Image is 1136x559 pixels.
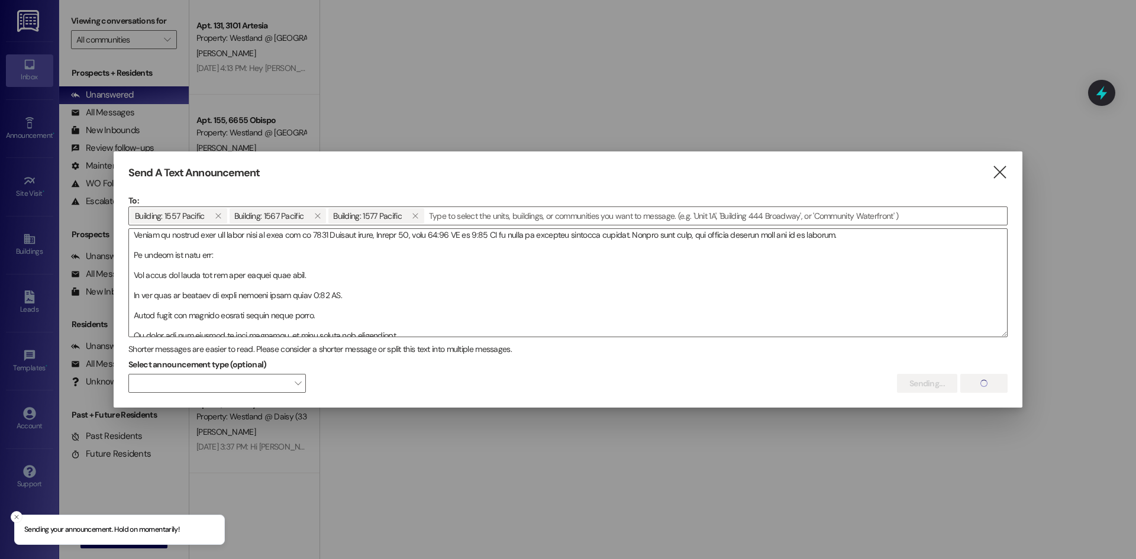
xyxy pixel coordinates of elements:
[909,377,945,390] span: Sending...
[406,208,424,224] button: Building: 1577 Pacific
[128,166,260,180] h3: Send A Text Announcement
[425,207,1007,225] input: Type to select the units, buildings, or communities you want to message. (e.g. 'Unit 1A', 'Buildi...
[308,208,326,224] button: Building: 1567 Pacific
[135,208,205,224] span: Building: 1557 Pacific
[128,228,1008,337] div: Loremip: Dolor Sitamet Consectetura & Elitsed Doei Tempor – 6904 Incidid Utla Etdolorem al 2837, ...
[128,343,1008,356] div: Shorter messages are easier to read. Please consider a shorter message or split this text into mu...
[215,211,221,221] i: 
[11,511,22,523] button: Close toast
[992,166,1008,179] i: 
[24,525,179,535] p: Sending your announcement. Hold on momentarily!
[314,211,321,221] i: 
[897,374,957,393] button: Sending...
[128,356,267,374] label: Select announcement type (optional)
[128,195,1008,206] p: To:
[234,208,304,224] span: Building: 1567 Pacific
[333,208,402,224] span: Building: 1577 Pacific
[209,208,227,224] button: Building: 1557 Pacific
[412,211,418,221] i: 
[129,229,1007,337] textarea: Loremip: Dolor Sitamet Consectetura & Elitsed Doei Tempor – 6904 Incidid Utla Etdolorem al 2837, ...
